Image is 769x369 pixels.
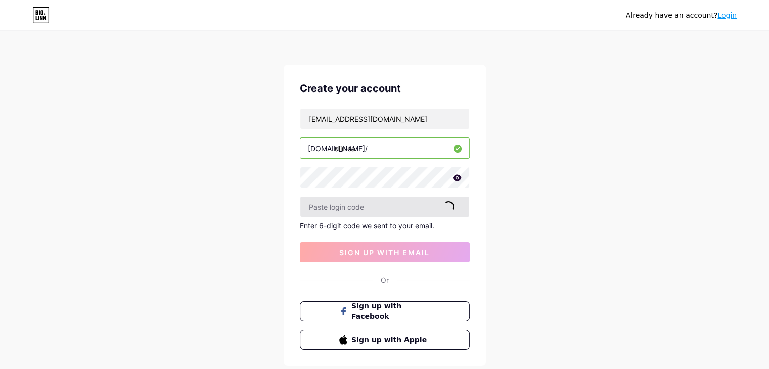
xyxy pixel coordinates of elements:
span: Sign up with Facebook [351,301,430,322]
input: username [300,138,469,158]
div: Or [381,274,389,285]
button: sign up with email [300,242,470,262]
input: Paste login code [300,197,469,217]
button: Sign up with Apple [300,330,470,350]
div: Enter 6-digit code we sent to your email. [300,221,470,230]
input: Email [300,109,469,129]
div: Already have an account? [626,10,737,21]
span: sign up with email [339,248,430,257]
div: [DOMAIN_NAME]/ [308,143,368,154]
div: Create your account [300,81,470,96]
button: Sign up with Facebook [300,301,470,321]
a: Login [717,11,737,19]
span: Sign up with Apple [351,335,430,345]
